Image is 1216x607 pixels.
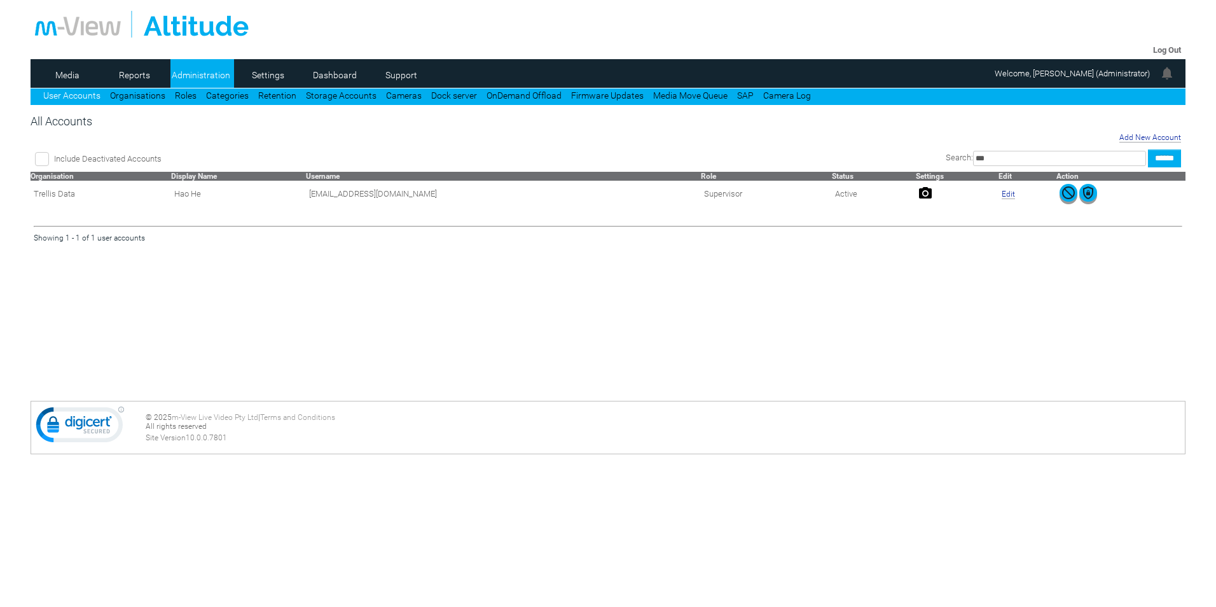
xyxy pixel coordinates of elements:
[431,90,477,101] a: Dock server
[653,90,728,101] a: Media Move Queue
[146,413,1180,442] div: © 2025 | All rights reserved
[110,90,165,101] a: Organisations
[31,172,74,181] a: Organisation
[175,90,197,101] a: Roles
[916,172,998,181] th: Settings
[170,66,232,85] a: Administration
[104,66,165,85] a: Reports
[919,186,932,199] img: camera24.png
[54,154,162,164] span: Include Deactivated Accounts
[995,69,1150,78] span: Welcome, [PERSON_NAME] (Administrator)
[1002,190,1015,199] a: Edit
[304,66,366,85] a: Dashboard
[445,150,1181,167] div: Search:
[487,90,562,101] a: OnDemand Offload
[36,406,125,449] img: DigiCert Secured Site Seal
[260,413,335,422] a: Terms and Conditions
[571,90,644,101] a: Firmware Updates
[832,181,916,207] td: Active
[309,189,437,199] span: hao.he@mllabs.com.au
[998,172,1056,181] th: Edit
[34,234,145,242] span: Showing 1 - 1 of 1 user accounts
[1119,133,1181,143] a: Add New Account
[206,90,249,101] a: Categories
[371,66,432,85] a: Support
[701,172,716,181] a: Role
[146,433,1180,442] div: Site Version
[1153,45,1181,55] a: Log Out
[237,66,299,85] a: Settings
[832,172,853,181] a: Status
[1079,194,1097,204] a: Reset MFA
[1060,184,1077,202] img: user-active-green-icon.svg
[306,172,340,181] a: Username
[174,189,201,199] span: Contact Method: SMS and Email
[171,172,217,181] a: Display Name
[386,90,422,101] a: Cameras
[258,90,296,101] a: Retention
[172,413,258,422] a: m-View Live Video Pty Ltd
[34,189,75,199] span: Trellis Data
[186,433,227,442] span: 10.0.0.7801
[306,90,377,101] a: Storage Accounts
[43,90,100,101] a: User Accounts
[1159,66,1175,81] img: bell24.png
[1056,172,1185,181] th: Action
[37,66,99,85] a: Media
[763,90,811,101] a: Camera Log
[1079,184,1097,202] img: mfa-shield-green-icon.svg
[737,90,754,101] a: SAP
[701,181,832,207] td: Supervisor
[31,115,92,128] span: All Accounts
[1060,194,1077,204] a: Deactivate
